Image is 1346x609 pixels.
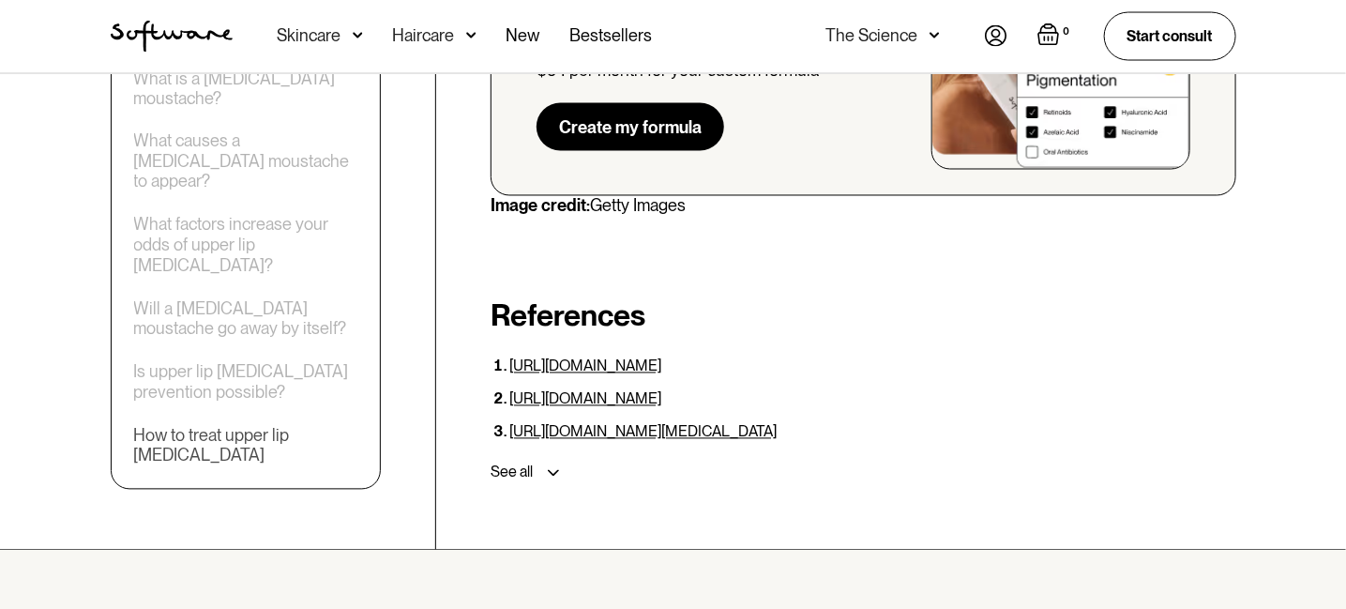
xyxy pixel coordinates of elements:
[1060,23,1074,40] div: 0
[537,103,724,152] a: Create my formula
[111,21,233,53] a: home
[134,299,357,340] a: Will a [MEDICAL_DATA] moustache go away by itself?
[393,26,455,45] div: Haircare
[491,196,1236,217] p: Getty Images
[111,21,233,53] img: Software Logo
[134,426,357,466] a: How to treat upper lip [MEDICAL_DATA]
[1037,23,1074,50] a: Open empty cart
[491,464,533,482] div: See all
[466,26,476,45] img: arrow down
[509,423,777,441] a: [URL][DOMAIN_NAME][MEDICAL_DATA]
[134,131,357,192] a: What causes a [MEDICAL_DATA] moustache to appear?
[134,362,357,403] a: Is upper lip [MEDICAL_DATA] prevention possible?
[491,196,590,216] strong: Image credit:
[509,358,661,375] a: [URL][DOMAIN_NAME]
[930,26,940,45] img: arrow down
[134,215,357,276] a: What factors increase your odds of upper lip [MEDICAL_DATA]?
[1104,12,1236,60] a: Start consult
[491,298,1236,334] h2: References
[509,390,661,408] a: [URL][DOMAIN_NAME]
[353,26,363,45] img: arrow down
[826,26,918,45] div: The Science
[134,69,357,109] a: What is a [MEDICAL_DATA] moustache?
[278,26,341,45] div: Skincare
